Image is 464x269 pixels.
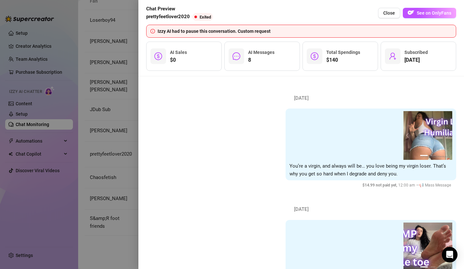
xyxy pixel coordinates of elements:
span: $0 [170,56,187,64]
span: 8 [248,56,274,64]
span: $140 [326,56,360,64]
span: user-add [389,52,397,60]
span: Close [383,10,395,16]
button: OFSee on OnlyFans [403,8,456,18]
button: prev [406,244,411,250]
span: You’re a virgin, and always will be… you love being my virgin loser. That’s why you get so hard w... [289,163,446,177]
span: Total Spendings [326,50,360,55]
span: Exited [200,15,211,19]
a: OFSee on OnlyFans [403,8,456,19]
span: $ 14.99 not paid yet , [362,183,398,187]
span: 📢 Mass Message [419,183,451,187]
span: dollar [154,52,162,60]
span: info-circle [150,29,155,33]
span: Chat Preview [146,5,216,13]
button: Close [378,8,400,18]
div: Izzy AI had to pause this conversation. Custom request [158,28,452,35]
span: [DATE] [289,206,314,213]
span: 12:00 am — [362,183,453,187]
span: prettyfeetlover2020 [146,13,190,21]
img: OF [408,9,414,16]
span: dollar [311,52,318,60]
span: [DATE] [404,56,428,64]
span: See on OnlyFans [417,10,451,16]
button: 2 [430,266,436,267]
span: AI Messages [248,50,274,55]
button: prev [406,133,411,138]
span: AI Sales [170,50,187,55]
span: Subscribed [404,50,428,55]
button: 2 [430,155,436,156]
button: next [444,244,450,250]
span: message [232,52,240,60]
button: next [444,133,450,138]
img: media [403,111,452,160]
span: [DATE] [289,95,314,102]
div: Open Intercom Messenger [442,247,457,263]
